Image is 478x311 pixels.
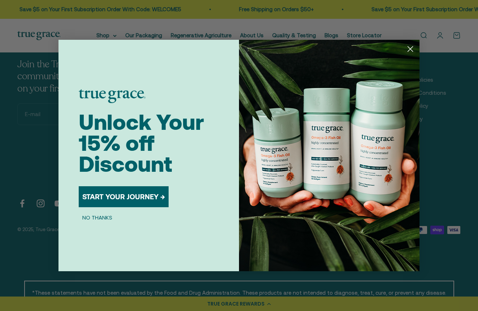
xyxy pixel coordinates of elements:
[239,40,420,271] img: 098727d5-50f8-4f9b-9554-844bb8da1403.jpeg
[79,186,169,207] button: START YOUR JOURNEY →
[79,89,145,103] img: logo placeholder
[404,43,417,55] button: Close dialog
[79,110,204,176] span: Unlock Your 15% off Discount
[79,213,116,222] button: NO THANKS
